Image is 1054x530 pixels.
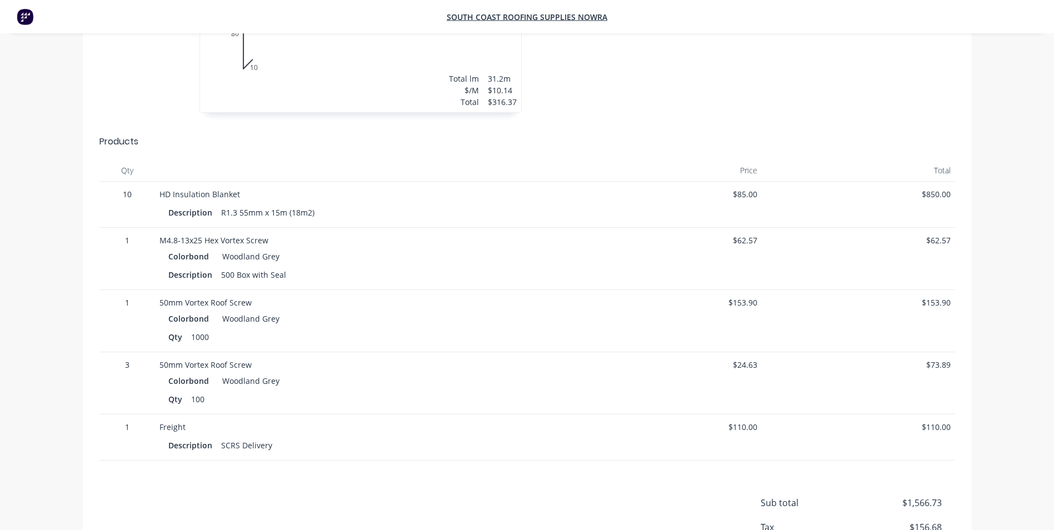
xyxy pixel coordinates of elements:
span: 1 [104,297,151,308]
span: 1 [104,234,151,246]
span: $62.57 [573,234,758,246]
span: 50mm Vortex Roof Screw [159,359,252,370]
span: Freight [159,422,186,432]
div: Description [168,204,217,221]
div: Qty [168,329,187,345]
div: Description [168,267,217,283]
div: SCRS Delivery [217,437,277,453]
span: 3 [104,359,151,371]
div: Colorbond [168,248,213,264]
span: 50mm Vortex Roof Screw [159,297,252,308]
div: Woodland Grey [218,248,279,264]
div: Qty [99,159,155,182]
div: Woodland Grey [218,373,279,389]
span: HD Insulation Blanket [159,189,240,199]
div: Qty [168,391,187,407]
span: $110.00 [573,421,758,433]
div: Colorbond [168,311,213,327]
div: $316.37 [488,96,517,108]
div: 100 [187,391,209,407]
div: $10.14 [488,84,517,96]
div: 1000 [187,329,213,345]
div: R1.3 55mm x 15m (18m2) [217,204,319,221]
div: $/M [449,84,479,96]
span: $73.89 [766,359,951,371]
span: $85.00 [573,188,758,200]
span: 1 [104,421,151,433]
span: $24.63 [573,359,758,371]
span: M4.8-13x25 Hex Vortex Screw [159,235,268,246]
span: $153.90 [766,297,951,308]
span: $110.00 [766,421,951,433]
div: Total [762,159,955,182]
span: $62.57 [766,234,951,246]
div: 500 Box with Seal [217,267,291,283]
span: Sub total [761,496,860,509]
span: $1,566.73 [859,496,941,509]
div: Total [449,96,479,108]
div: Price [569,159,762,182]
div: Woodland Grey [218,311,279,327]
div: Products [99,135,138,148]
div: Colorbond [168,373,213,389]
div: Description [168,437,217,453]
span: $153.90 [573,297,758,308]
span: $850.00 [766,188,951,200]
img: Factory [17,8,33,25]
div: Total lm [449,73,479,84]
a: South Coast Roofing Supplies Nowra [447,12,607,22]
div: 31.2m [488,73,517,84]
span: 10 [104,188,151,200]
